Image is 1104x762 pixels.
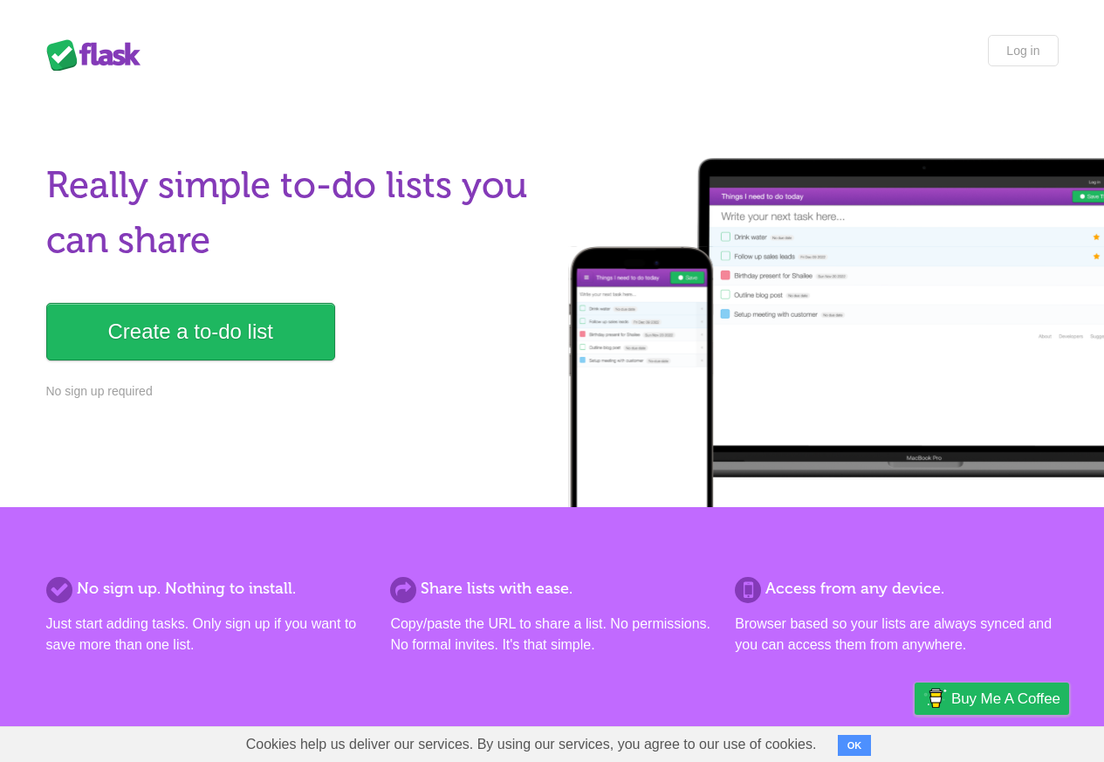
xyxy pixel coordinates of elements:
[735,577,1058,601] h2: Access from any device.
[735,614,1058,656] p: Browser based so your lists are always synced and you can access them from anywhere.
[46,382,542,401] p: No sign up required
[46,39,151,71] div: Flask Lists
[923,683,947,713] img: Buy me a coffee
[838,735,872,756] button: OK
[46,614,369,656] p: Just start adding tasks. Only sign up if you want to save more than one list.
[390,577,713,601] h2: Share lists with ease.
[46,577,369,601] h2: No sign up. Nothing to install.
[229,727,834,762] span: Cookies help us deliver our services. By using our services, you agree to our use of cookies.
[390,614,713,656] p: Copy/paste the URL to share a list. No permissions. No formal invites. It's that simple.
[951,683,1060,714] span: Buy me a coffee
[46,303,335,360] a: Create a to-do list
[915,683,1069,715] a: Buy me a coffee
[46,158,542,268] h1: Really simple to-do lists you can share
[988,35,1058,66] a: Log in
